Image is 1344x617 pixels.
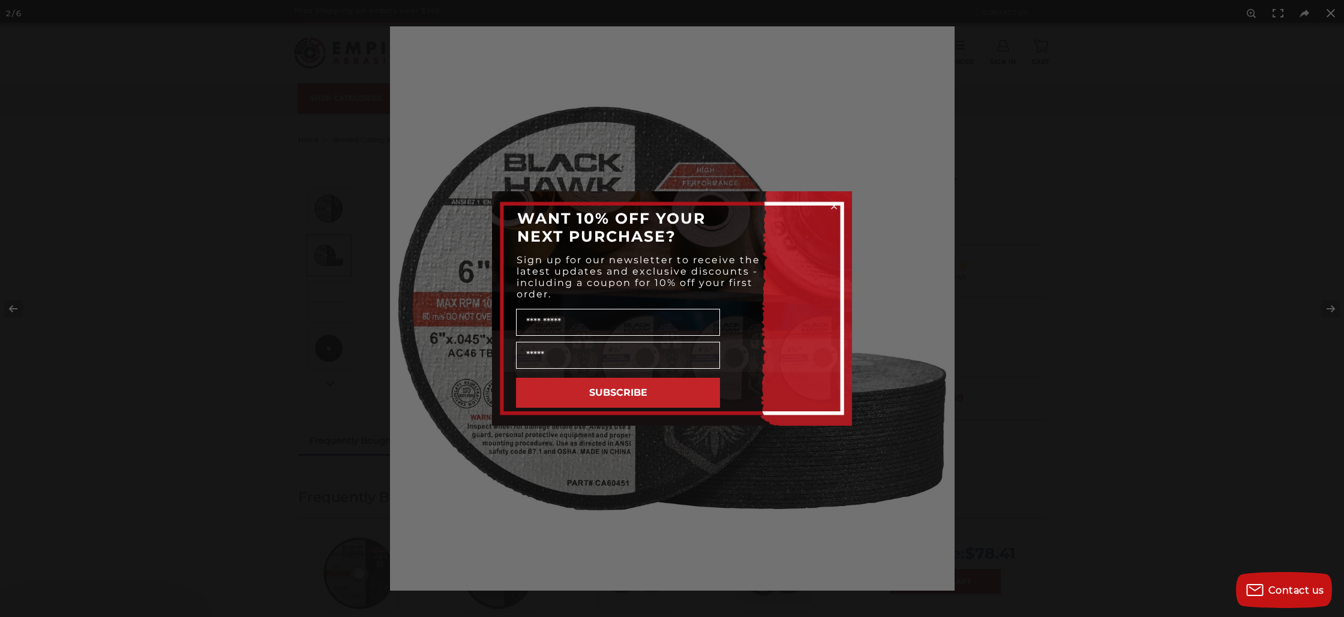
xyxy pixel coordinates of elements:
span: WANT 10% OFF YOUR NEXT PURCHASE? [517,209,706,245]
input: Email [516,342,720,369]
span: Contact us [1268,585,1324,596]
button: Close dialog [828,200,840,212]
button: Contact us [1236,572,1332,608]
button: SUBSCRIBE [516,378,720,408]
span: Sign up for our newsletter to receive the latest updates and exclusive discounts - including a co... [517,254,760,300]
